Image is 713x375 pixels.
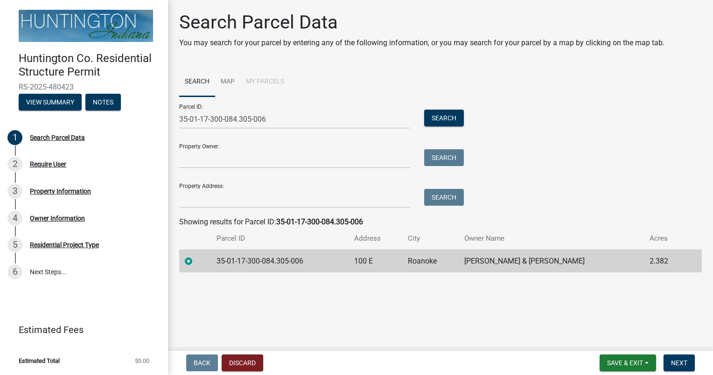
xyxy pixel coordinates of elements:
td: 35-01-17-300-084.305-006 [211,250,349,272]
span: RS-2025-480423 [19,83,149,91]
button: Search [424,189,464,206]
span: Next [671,359,687,367]
td: 2.382 [644,250,686,272]
wm-modal-confirm: Summary [19,99,82,106]
th: Address [349,228,402,250]
td: Roanoke [402,250,459,272]
div: Require User [30,161,66,167]
div: 6 [7,264,22,279]
td: 100 E [349,250,402,272]
th: City [402,228,459,250]
th: Owner Name [459,228,644,250]
button: Notes [85,94,121,111]
div: 5 [7,237,22,252]
button: Next [664,354,695,371]
wm-modal-confirm: Notes [85,99,121,106]
button: Back [186,354,218,371]
a: Estimated Fees [7,320,153,339]
button: Discard [222,354,263,371]
button: Search [424,149,464,166]
a: Map [215,67,240,97]
p: You may search for your parcel by entering any of the following information, or you may search fo... [179,37,664,49]
th: Acres [644,228,686,250]
div: Search Parcel Data [30,134,85,141]
h4: Huntington Co. Residential Structure Permit [19,52,161,79]
span: $0.00 [135,358,149,364]
button: View Summary [19,94,82,111]
th: Parcel ID [211,228,349,250]
strong: 35-01-17-300-084.305-006 [276,217,363,226]
a: Search [179,67,215,97]
div: Property Information [30,188,91,194]
span: Estimated Total [19,358,60,364]
div: 1 [7,130,22,145]
div: Owner Information [30,215,85,222]
td: [PERSON_NAME] & [PERSON_NAME] [459,250,644,272]
img: Huntington County, Indiana [19,10,153,42]
div: Residential Project Type [30,242,99,248]
span: Save & Exit [607,359,643,367]
button: Save & Exit [600,354,656,371]
h1: Search Parcel Data [179,11,664,34]
div: 2 [7,157,22,172]
span: Back [194,359,210,367]
button: Search [424,110,464,126]
div: 4 [7,211,22,226]
div: 3 [7,184,22,199]
div: Showing results for Parcel ID: [179,216,702,228]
